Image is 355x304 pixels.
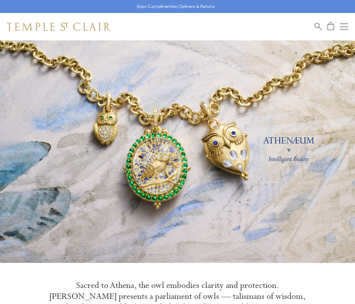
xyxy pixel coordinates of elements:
a: Open Shopping Bag [328,22,334,31]
p: Enjoy Complimentary Delivery & Returns [137,3,215,10]
a: Search [315,22,322,31]
button: Open navigation [340,23,348,31]
img: Temple St. Clair [7,23,110,31]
